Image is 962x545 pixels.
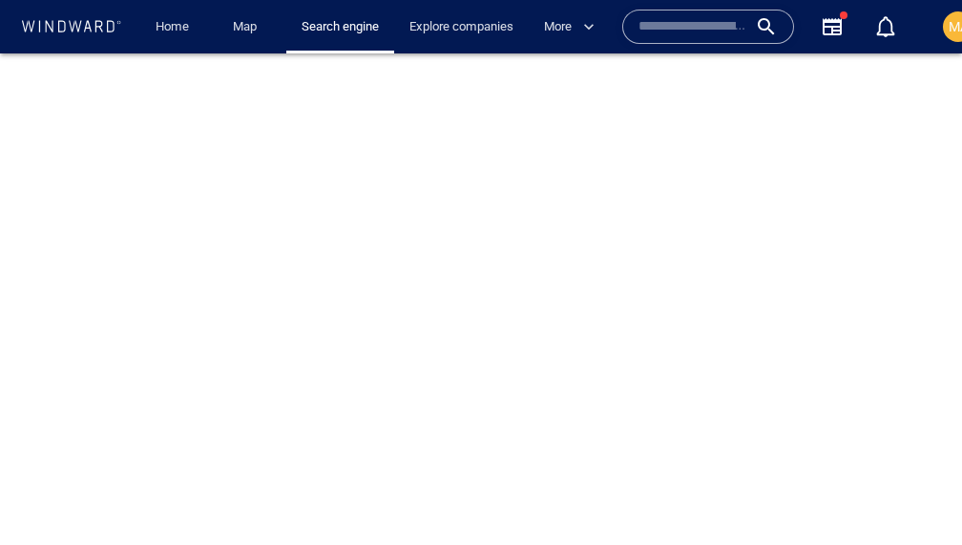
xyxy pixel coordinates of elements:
[218,10,279,44] button: Map
[544,16,595,38] span: More
[148,10,197,44] a: Home
[294,10,387,44] a: Search engine
[225,10,271,44] a: Map
[536,10,611,44] button: More
[874,15,897,38] div: Notification center
[881,459,948,531] iframe: Chat
[402,10,521,44] a: Explore companies
[141,10,202,44] button: Home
